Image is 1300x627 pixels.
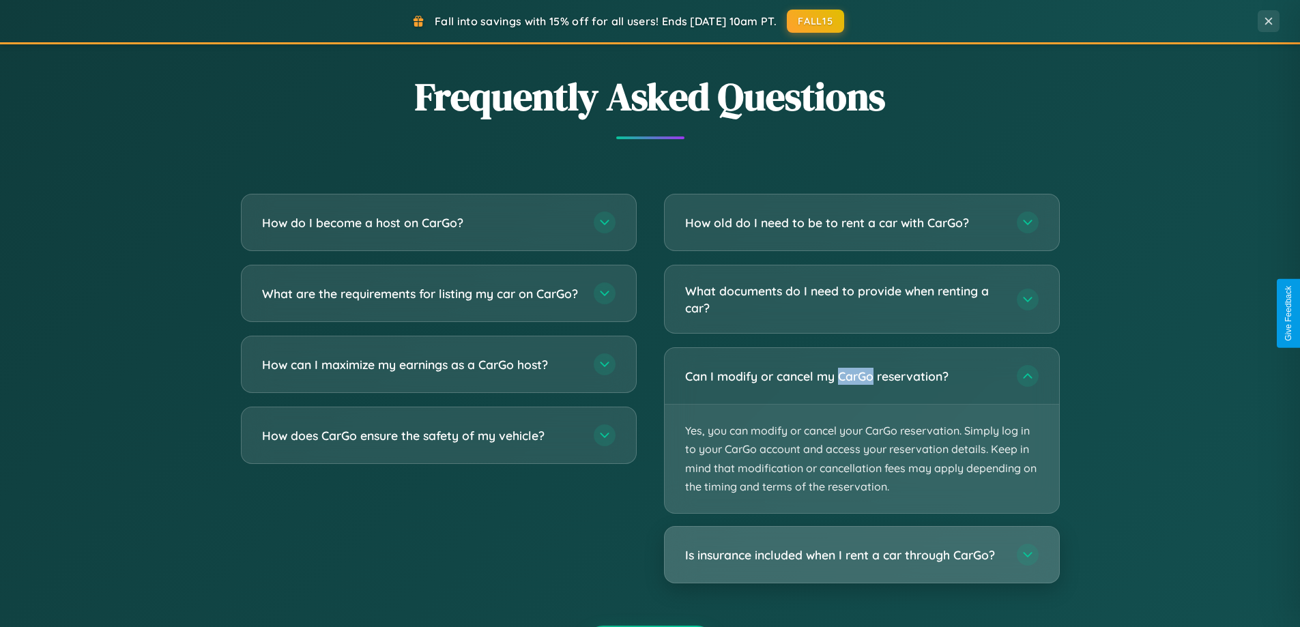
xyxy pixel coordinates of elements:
button: FALL15 [787,10,844,33]
h3: Can I modify or cancel my CarGo reservation? [685,368,1003,385]
h3: What documents do I need to provide when renting a car? [685,282,1003,316]
h3: How do I become a host on CarGo? [262,214,580,231]
div: Give Feedback [1284,286,1293,341]
p: Yes, you can modify or cancel your CarGo reservation. Simply log in to your CarGo account and acc... [665,405,1059,513]
h3: How old do I need to be to rent a car with CarGo? [685,214,1003,231]
h2: Frequently Asked Questions [241,70,1060,123]
span: Fall into savings with 15% off for all users! Ends [DATE] 10am PT. [435,14,777,28]
h3: How can I maximize my earnings as a CarGo host? [262,356,580,373]
h3: Is insurance included when I rent a car through CarGo? [685,546,1003,564]
h3: What are the requirements for listing my car on CarGo? [262,285,580,302]
h3: How does CarGo ensure the safety of my vehicle? [262,427,580,444]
